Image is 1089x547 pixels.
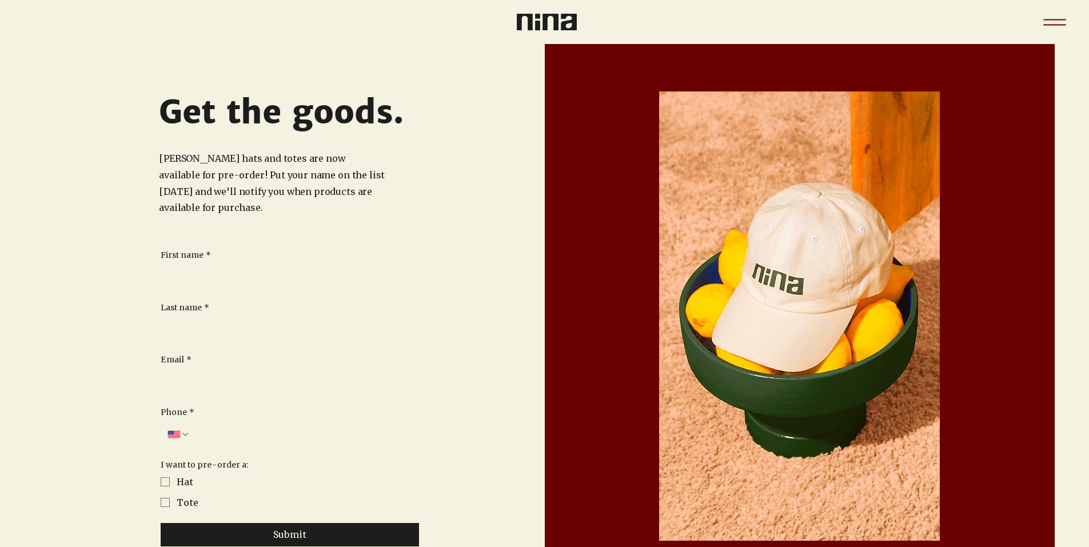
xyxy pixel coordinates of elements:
nav: Site [1037,5,1072,39]
button: Menu [1037,5,1072,39]
div: I want to pre-order a: [161,460,249,471]
button: Phone. Phone. Select a country code [167,430,189,439]
button: Submit [161,523,419,546]
label: Last name [161,302,209,314]
img: nina hat.jpg [659,91,940,541]
span: Get the goods. [159,92,404,132]
input: Email [161,370,412,393]
input: Last name [161,318,412,341]
label: First name [161,250,211,261]
span: [PERSON_NAME] hats and totes are now available for pre-order! Put your name on the list [DATE] an... [159,153,385,213]
label: Email [161,354,192,366]
form: Merch Pre-Orders [161,250,419,546]
span: Submit [273,529,306,540]
div: Tote [177,496,198,509]
img: Nina Logo CMYK_Charcoal.png [517,14,577,30]
label: Phone [161,407,194,418]
input: Phone. Phone [190,423,413,446]
div: Hat [177,475,193,489]
input: First name [161,266,412,289]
